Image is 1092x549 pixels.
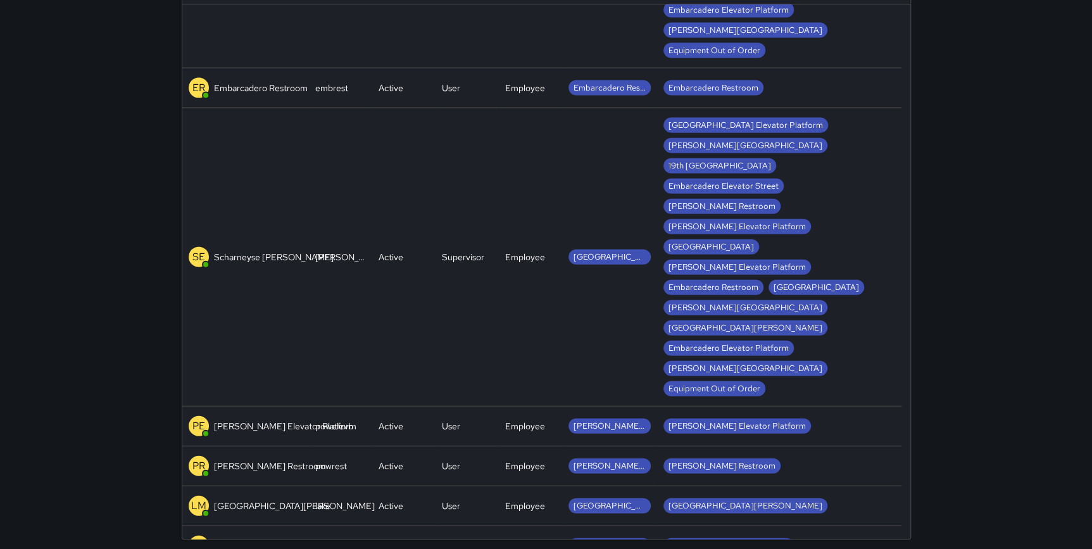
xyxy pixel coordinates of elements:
[505,82,545,94] div: Employee
[663,282,763,294] span: Embarcadero Restroom
[663,460,781,472] span: [PERSON_NAME] Restroom
[442,460,460,472] div: User
[568,251,651,263] span: [GEOGRAPHIC_DATA] Elevator Platform
[663,160,776,172] span: 19th [GEOGRAPHIC_DATA]
[663,180,784,192] span: Embarcadero Elevator Street
[568,500,651,512] span: [GEOGRAPHIC_DATA][PERSON_NAME]
[214,500,375,512] p: [GEOGRAPHIC_DATA][PERSON_NAME]
[214,420,356,432] p: [PERSON_NAME] Elevator Platform
[315,82,348,94] div: embrest
[442,82,460,94] div: User
[663,343,794,355] span: Embarcadero Elevator Platform
[505,460,545,472] div: Employee
[663,201,781,213] span: [PERSON_NAME] Restroom
[663,500,827,512] span: [GEOGRAPHIC_DATA][PERSON_NAME]
[192,249,205,265] p: SE
[505,251,545,263] div: Employee
[663,82,763,94] span: Embarcadero Restroom
[315,460,347,472] div: powrest
[442,251,484,263] div: Supervisor
[379,82,403,94] div: Active
[769,282,864,294] span: [GEOGRAPHIC_DATA]
[663,302,827,314] span: [PERSON_NAME][GEOGRAPHIC_DATA]
[214,251,334,263] p: Scharneyse [PERSON_NAME]
[663,4,794,16] span: Embarcadero Elevator Platform
[442,420,460,432] div: User
[663,25,827,37] span: [PERSON_NAME][GEOGRAPHIC_DATA]
[505,420,545,432] div: Employee
[379,251,403,263] div: Active
[663,363,827,375] span: [PERSON_NAME][GEOGRAPHIC_DATA]
[663,221,811,233] span: [PERSON_NAME] Elevator Platform
[191,498,206,514] p: LM
[663,140,827,152] span: [PERSON_NAME][GEOGRAPHIC_DATA]
[192,458,205,474] p: PR
[192,419,205,434] p: PE
[315,251,366,263] div: scharn
[663,241,759,253] span: [GEOGRAPHIC_DATA]
[663,45,765,57] span: Equipment Out of Order
[568,82,651,94] span: Embarcadero Restroom
[379,500,403,512] div: Active
[505,500,545,512] div: Employee
[663,120,828,132] span: [GEOGRAPHIC_DATA] Elevator Platform
[568,420,651,432] span: [PERSON_NAME] Elevator Platform
[663,420,811,432] span: [PERSON_NAME] Elevator Platform
[568,460,651,472] span: [PERSON_NAME] Restroom
[214,82,308,94] p: Embarcadero Restroom
[379,460,403,472] div: Active
[663,322,827,334] span: [GEOGRAPHIC_DATA][PERSON_NAME]
[315,420,353,432] div: powelevb
[663,262,811,274] span: [PERSON_NAME] Elevator Platform
[379,420,403,432] div: Active
[315,500,330,512] div: lake
[442,500,460,512] div: User
[192,80,205,96] p: ER
[214,460,326,472] p: [PERSON_NAME] Restroom
[663,383,765,395] span: Equipment Out of Order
